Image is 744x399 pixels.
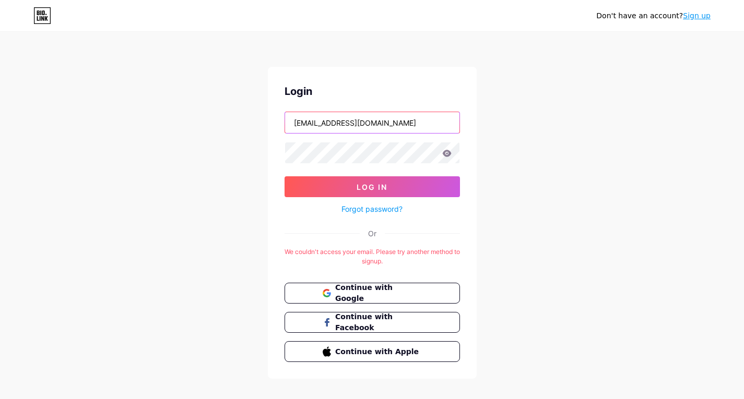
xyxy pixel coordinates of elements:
[285,283,460,304] button: Continue with Google
[285,83,460,99] div: Login
[357,183,387,191] span: Log In
[335,282,421,304] span: Continue with Google
[335,311,421,333] span: Continue with Facebook
[335,346,421,357] span: Continue with Apple
[596,10,711,21] div: Don't have an account?
[285,341,460,362] button: Continue with Apple
[285,247,460,266] div: We couldn't access your email. Please try another method to signup.
[285,176,460,197] button: Log In
[285,312,460,333] button: Continue with Facebook
[368,228,376,239] div: Or
[285,112,459,133] input: Username
[341,203,403,214] a: Forgot password?
[683,11,711,20] a: Sign up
